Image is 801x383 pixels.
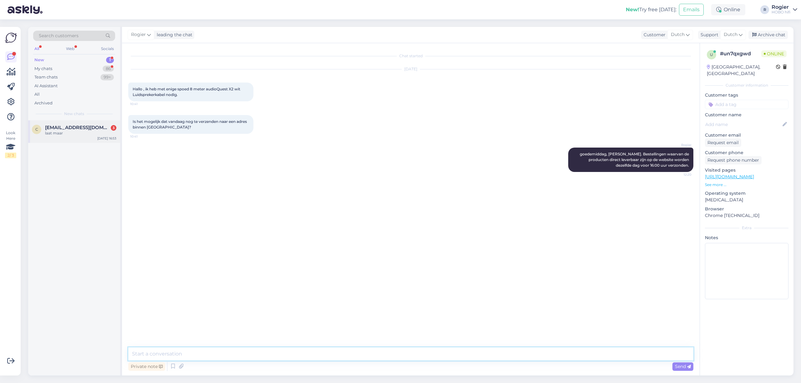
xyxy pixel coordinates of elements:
img: Askly Logo [5,32,17,44]
span: u [710,52,713,57]
div: Chat started [128,53,693,59]
div: AI Assistant [34,83,58,89]
span: Online [761,50,787,57]
span: New chats [64,111,84,117]
div: Rogier [772,5,790,10]
span: Search customers [39,33,79,39]
div: R [760,5,769,14]
p: Operating system [705,190,788,197]
span: Send [675,364,691,369]
div: Look Here [5,130,16,158]
a: RogierHOBO hifi [772,5,797,15]
p: Browser [705,206,788,212]
button: Emails [679,4,704,16]
div: 1 [106,57,114,63]
div: leading the chat [154,32,192,38]
div: # un7qxgwd [720,50,761,58]
div: Web [65,45,76,53]
b: New! [626,7,639,13]
div: 2 / 3 [5,153,16,158]
div: Private note [128,362,165,371]
div: laat maar [45,130,116,136]
div: [GEOGRAPHIC_DATA], [GEOGRAPHIC_DATA] [707,64,776,77]
div: Team chats [34,74,58,80]
div: Customer [641,32,666,38]
div: 99+ [100,74,114,80]
div: All [34,91,40,98]
div: HOBO hifi [772,10,790,15]
span: 12:20 [668,172,691,177]
p: See more ... [705,182,788,188]
p: Visited pages [705,167,788,174]
span: Rogier [668,143,691,147]
div: [DATE] [128,66,693,72]
p: Chrome [TECHNICAL_ID] [705,212,788,219]
input: Add a tag [705,100,788,109]
span: 10:41 [130,102,154,106]
div: Archive chat [748,31,788,39]
p: [MEDICAL_DATA] [705,197,788,203]
div: 3 [111,125,116,131]
div: Archived [34,100,53,106]
div: Online [711,4,745,15]
div: [DATE] 16:53 [97,136,116,141]
span: Rogier [131,31,146,38]
span: Dutch [724,31,737,38]
div: Extra [705,225,788,231]
div: Request phone number [705,156,762,164]
div: Request email [705,139,741,147]
div: Support [698,32,718,38]
span: Is het mogelijk dat vandaag nog te verzenden naar een adres binnen [GEOGRAPHIC_DATA]? [133,119,248,129]
div: All [33,45,40,53]
p: Customer phone [705,149,788,156]
span: cverk41@hotmail.nl [45,125,110,130]
span: Dutch [671,31,685,38]
div: New [34,57,44,63]
p: Customer tags [705,92,788,98]
div: My chats [34,66,52,72]
div: Customer information [705,83,788,88]
p: Customer name [705,112,788,118]
span: c [35,127,38,132]
span: goedemiddag, [PERSON_NAME]. Bestellingen waarvan de producten direct leverbaar zijn op de website... [580,152,690,168]
div: Socials [100,45,115,53]
a: [URL][DOMAIN_NAME] [705,174,754,179]
input: Add name [705,121,781,128]
span: Hallo , ik heb met enige spoed 8 meter audioQuest X2 wit Luidsprekerkabel nodig. [133,87,241,97]
p: Notes [705,234,788,241]
div: 86 [103,66,114,72]
p: Customer email [705,132,788,139]
span: 10:41 [130,134,154,139]
div: Try free [DATE]: [626,6,676,13]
